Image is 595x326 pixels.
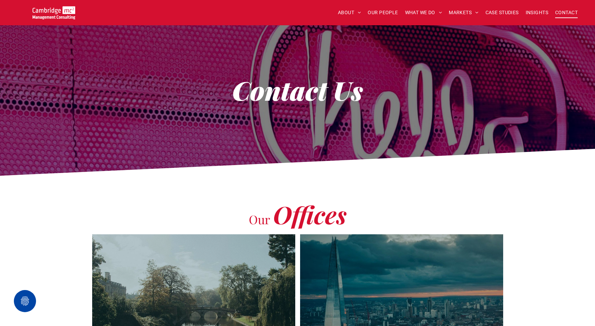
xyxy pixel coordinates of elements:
a: Your Business Transformed | Cambridge Management Consulting [33,7,75,15]
a: CASE STUDIES [482,7,522,18]
strong: Contact [232,73,327,107]
strong: Us [333,73,363,107]
a: CONTACT [552,7,581,18]
img: Go to Homepage [33,6,75,19]
span: Our [249,211,270,227]
a: INSIGHTS [522,7,552,18]
a: MARKETS [445,7,482,18]
a: OUR PEOPLE [364,7,401,18]
span: Offices [273,198,347,230]
a: ABOUT [334,7,365,18]
a: WHAT WE DO [402,7,446,18]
